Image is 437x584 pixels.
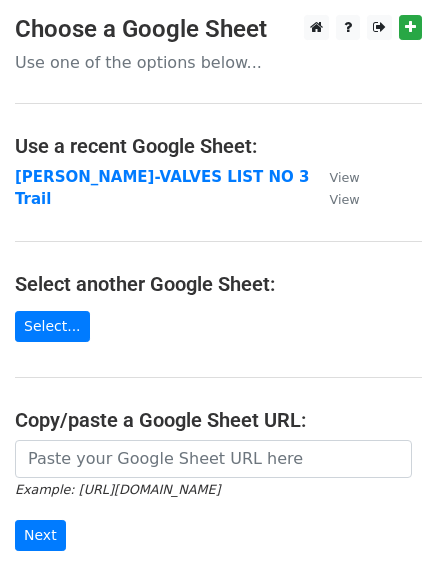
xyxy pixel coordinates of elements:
[310,190,360,208] a: View
[15,272,422,296] h4: Select another Google Sheet:
[330,170,360,185] small: View
[310,168,360,186] a: View
[15,52,422,73] p: Use one of the options below...
[15,168,310,186] a: [PERSON_NAME]-VALVES LIST NO 3
[15,134,422,158] h4: Use a recent Google Sheet:
[330,192,360,207] small: View
[15,482,220,497] small: Example: [URL][DOMAIN_NAME]
[15,408,422,432] h4: Copy/paste a Google Sheet URL:
[15,311,90,342] a: Select...
[15,190,51,208] a: Trail
[15,15,422,44] h3: Choose a Google Sheet
[337,488,437,584] iframe: Chat Widget
[15,520,66,551] input: Next
[15,440,412,478] input: Paste your Google Sheet URL here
